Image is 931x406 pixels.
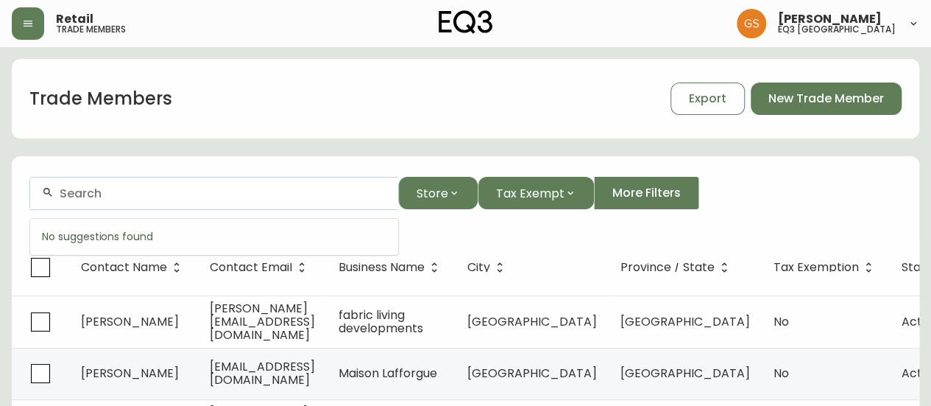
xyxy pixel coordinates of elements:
span: Tax Exempt [496,184,564,203]
span: Store [417,184,448,203]
img: logo [439,10,493,34]
span: [PERSON_NAME] [81,365,179,382]
h5: trade members [56,25,126,34]
button: More Filters [594,177,699,209]
span: Province / State [620,263,715,272]
input: Search [60,186,386,200]
span: City [467,263,490,272]
span: Province / State [620,261,734,274]
span: Retail [56,13,93,25]
span: City [467,261,509,274]
span: [GEOGRAPHIC_DATA] [467,365,597,382]
span: New Trade Member [768,91,884,107]
span: No [774,365,789,382]
span: [EMAIL_ADDRESS][DOMAIN_NAME] [210,358,315,388]
h1: Trade Members [29,86,172,111]
button: Tax Exempt [478,177,594,209]
h5: eq3 [GEOGRAPHIC_DATA] [778,25,896,34]
span: Contact Email [210,263,292,272]
button: New Trade Member [751,83,902,115]
span: [GEOGRAPHIC_DATA] [620,313,750,330]
span: [GEOGRAPHIC_DATA] [620,365,750,382]
span: [PERSON_NAME] [778,13,882,25]
div: No suggestions found [30,219,398,255]
button: Store [398,177,478,209]
span: Maison Lafforgue [339,365,437,382]
button: Export [670,83,745,115]
span: [GEOGRAPHIC_DATA] [467,313,597,330]
span: Contact Name [81,261,186,274]
span: fabric living developments [339,307,423,337]
span: No [774,313,789,330]
span: [PERSON_NAME][EMAIL_ADDRESS][DOMAIN_NAME] [210,300,315,343]
span: Contact Name [81,263,167,272]
span: Business Name [339,263,425,272]
span: Tax Exemption [774,261,878,274]
span: Contact Email [210,261,311,274]
span: More Filters [612,185,681,201]
span: Business Name [339,261,444,274]
img: 6b403d9c54a9a0c30f681d41f5fc2571 [737,9,766,38]
span: [PERSON_NAME] [81,313,179,330]
span: Tax Exemption [774,263,859,272]
span: Export [689,91,726,107]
